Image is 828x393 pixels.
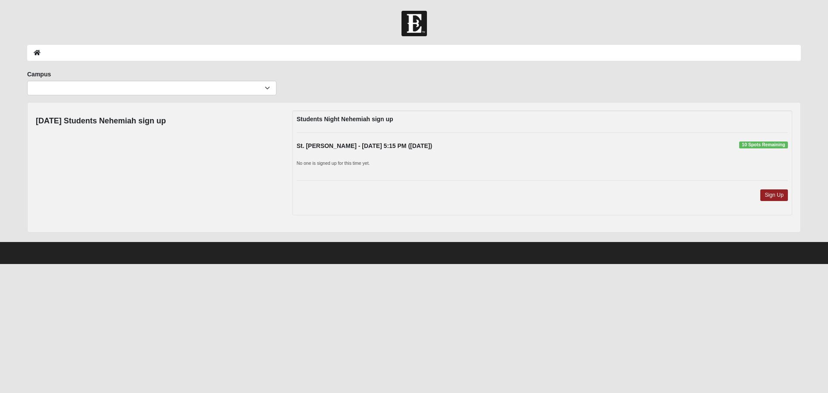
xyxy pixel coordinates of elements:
[739,141,788,148] span: 10 Spots Remaining
[297,160,370,166] small: No one is signed up for this time yet.
[297,142,432,149] strong: St. [PERSON_NAME] - [DATE] 5:15 PM ([DATE])
[297,116,393,123] strong: Students Night Nehemiah sign up
[760,189,788,201] a: Sign Up
[401,11,427,36] img: Church of Eleven22 Logo
[27,70,51,79] label: Campus
[36,116,166,126] h4: [DATE] Students Nehemiah sign up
